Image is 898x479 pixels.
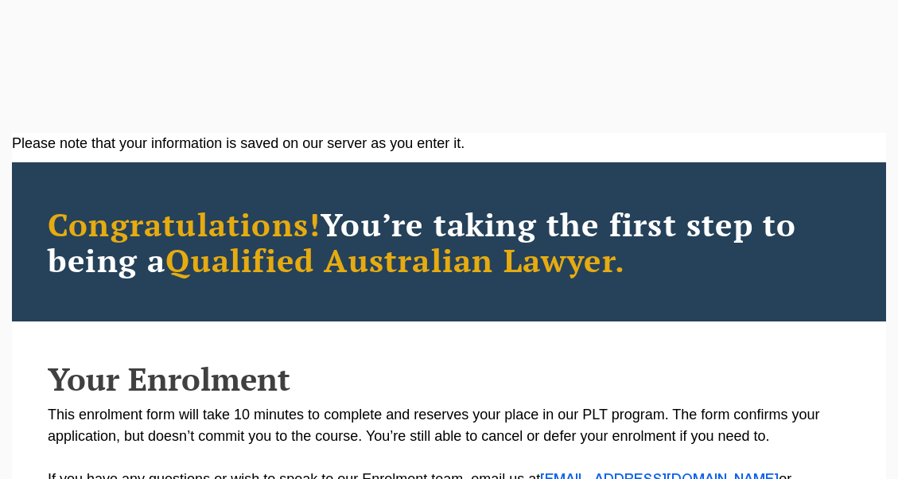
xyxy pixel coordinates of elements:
[12,133,886,154] div: Please note that your information is saved on our server as you enter it.
[165,239,625,281] span: Qualified Australian Lawyer.
[48,361,850,396] h2: Your Enrolment
[48,203,321,245] span: Congratulations!
[48,206,850,278] h2: You’re taking the first step to being a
